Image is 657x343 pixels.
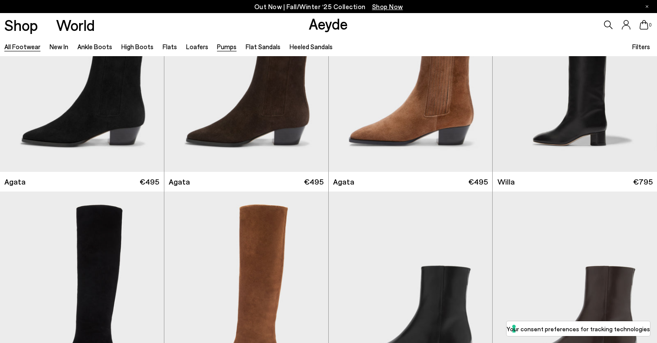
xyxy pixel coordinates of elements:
[4,43,40,50] a: All Footwear
[254,1,403,12] p: Out Now | Fall/Winter ‘25 Collection
[493,172,657,192] a: Willa €795
[50,43,68,50] a: New In
[4,17,38,33] a: Shop
[140,176,159,187] span: €495
[121,43,153,50] a: High Boots
[497,176,515,187] span: Willa
[468,176,488,187] span: €495
[640,20,648,30] a: 0
[77,43,112,50] a: Ankle Boots
[163,43,177,50] a: Flats
[329,172,493,192] a: Agata €495
[309,14,348,33] a: Aeyde
[507,321,650,336] button: Your consent preferences for tracking technologies
[372,3,403,10] span: Navigate to /collections/new-in
[632,43,650,50] span: Filters
[169,176,190,187] span: Agata
[217,43,237,50] a: Pumps
[186,43,208,50] a: Loafers
[246,43,280,50] a: Flat Sandals
[304,176,323,187] span: €495
[333,176,354,187] span: Agata
[56,17,95,33] a: World
[507,324,650,333] label: Your consent preferences for tracking technologies
[633,176,653,187] span: €795
[648,23,653,27] span: 0
[4,176,26,187] span: Agata
[164,172,328,192] a: Agata €495
[290,43,333,50] a: Heeled Sandals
